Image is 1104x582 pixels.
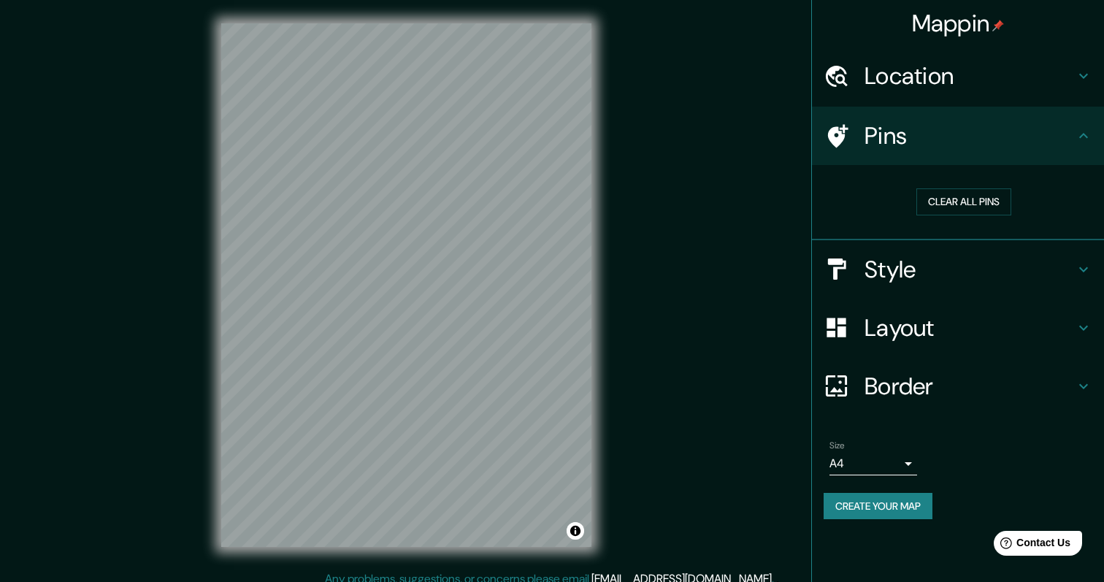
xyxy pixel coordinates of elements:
[912,9,1005,38] h4: Mappin
[812,47,1104,105] div: Location
[865,121,1075,150] h4: Pins
[916,188,1011,215] button: Clear all pins
[567,522,584,540] button: Toggle attribution
[865,61,1075,91] h4: Location
[824,493,932,520] button: Create your map
[865,255,1075,284] h4: Style
[812,357,1104,416] div: Border
[812,299,1104,357] div: Layout
[829,439,845,451] label: Size
[829,452,917,475] div: A4
[865,313,1075,342] h4: Layout
[974,525,1088,566] iframe: Help widget launcher
[812,240,1104,299] div: Style
[992,20,1004,31] img: pin-icon.png
[812,107,1104,165] div: Pins
[865,372,1075,401] h4: Border
[221,23,591,547] canvas: Map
